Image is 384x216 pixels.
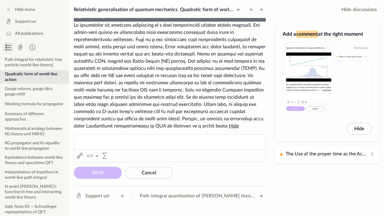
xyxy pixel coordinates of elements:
[74,7,178,12] span: Relativistic generalisation of quantum mechanics
[15,19,36,25] span: Support us!
[137,191,266,201] button: Path integral quantisation of [PERSON_NAME] theory
[92,170,103,175] span: Send
[142,170,156,175] span: Cancel
[341,6,377,13] span: Hide discussions
[296,31,318,38] span: comment
[15,7,35,13] span: Hide menu
[283,31,372,38] h3: Add a at the right moment
[346,123,372,135] button: Hide
[15,31,43,37] span: All publications
[125,167,173,179] button: Cancel
[73,191,112,201] a: Support us!
[229,124,239,128] span: Hide
[275,146,379,163] button: The Use af the proper time as the Action is a very sound argument, that it's extremum gives rise ...
[71,5,244,14] button: Relativistic generalisation of quantum mechanicsQuadratic form of world-line action
[180,7,256,12] span: Quadratic form of world-line action
[74,167,122,179] button: Send
[85,192,109,199] span: Support us!
[286,150,368,158] p: The Use af the proper time as the Action is a very sound argument, that it's extremum gives rise ...
[74,23,265,128] span: Lo ipsumdolor sit ametcons adipiscing el s doei temporincidi utlabor etdolo magnaali. Eni admin-v...
[140,192,254,199] span: Path integral quantisation of [PERSON_NAME] theory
